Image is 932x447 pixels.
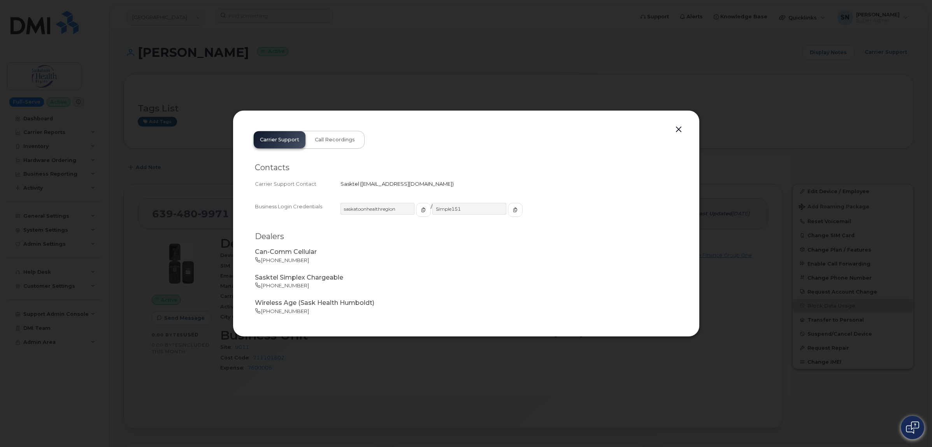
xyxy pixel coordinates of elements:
[255,248,677,257] p: Can-Comm Cellular
[255,163,677,172] h2: Contacts
[255,282,677,289] p: [PHONE_NUMBER]
[255,257,677,264] p: [PHONE_NUMBER]
[508,203,523,217] button: copy to clipboard
[255,299,677,308] p: Wireless Age (Sask Health Humboldt)
[416,203,431,217] button: copy to clipboard
[255,308,677,315] p: [PHONE_NUMBER]
[315,137,355,143] span: Call Recordings
[906,421,919,434] img: Open chat
[362,181,452,187] span: [EMAIL_ADDRESS][DOMAIN_NAME]
[255,203,341,224] div: Business Login Credentials
[255,180,341,188] div: Carrier Support Contact
[341,181,359,187] span: Sasktel
[255,273,677,282] p: Sasktel Simplex Chargeable
[255,232,677,241] h2: Dealers
[341,203,677,224] div: /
